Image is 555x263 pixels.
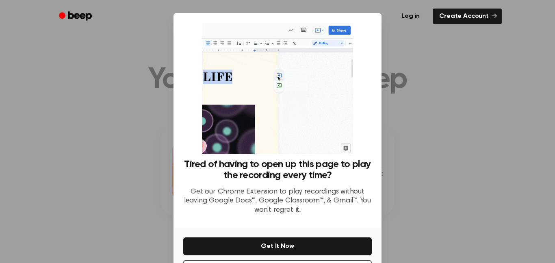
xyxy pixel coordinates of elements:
img: Beep extension in action [202,23,353,154]
h3: Tired of having to open up this page to play the recording every time? [183,159,372,181]
p: Get our Chrome Extension to play recordings without leaving Google Docs™, Google Classroom™, & Gm... [183,187,372,215]
a: Create Account [433,9,502,24]
a: Beep [53,9,99,24]
button: Get It Now [183,237,372,255]
a: Log in [393,7,428,26]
